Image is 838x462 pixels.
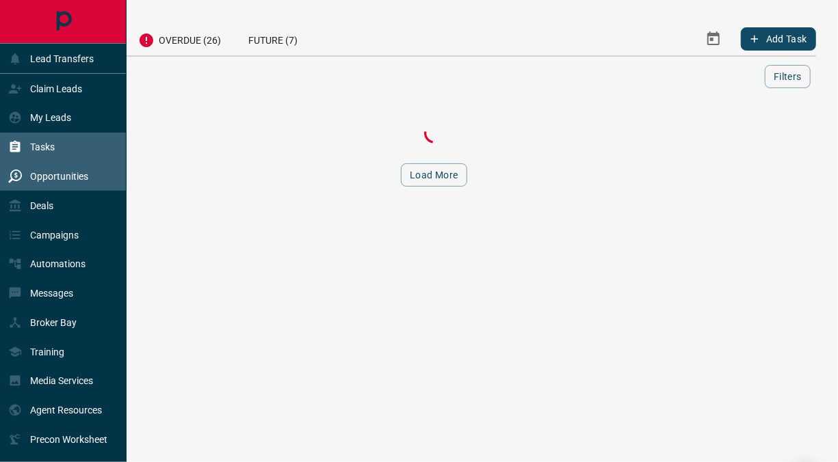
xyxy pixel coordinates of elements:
div: Overdue (26) [125,22,235,55]
button: Add Task [741,27,816,51]
button: Load More [401,163,467,187]
button: Select Date Range [697,23,730,55]
div: Future (7) [235,22,311,55]
div: Loading [366,120,503,147]
button: Filters [765,65,811,88]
